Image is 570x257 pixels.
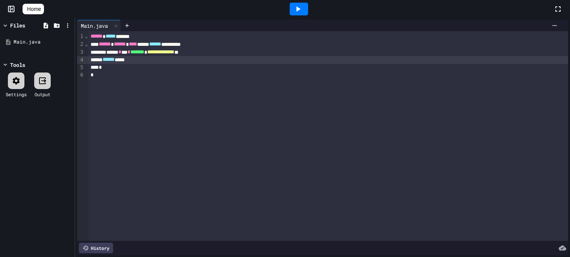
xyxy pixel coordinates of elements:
[77,48,85,56] div: 3
[10,61,25,69] div: Tools
[77,64,85,71] div: 5
[27,5,41,13] span: Home
[77,71,85,79] div: 6
[79,243,113,253] div: History
[77,56,85,64] div: 4
[35,91,50,98] div: Output
[10,21,25,29] div: Files
[85,33,88,39] span: Fold line
[77,33,85,41] div: 1
[77,20,121,31] div: Main.java
[23,4,44,14] a: Home
[14,38,72,46] div: Main.java
[77,22,112,30] div: Main.java
[85,41,88,47] span: Fold line
[6,91,27,98] div: Settings
[77,41,85,48] div: 2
